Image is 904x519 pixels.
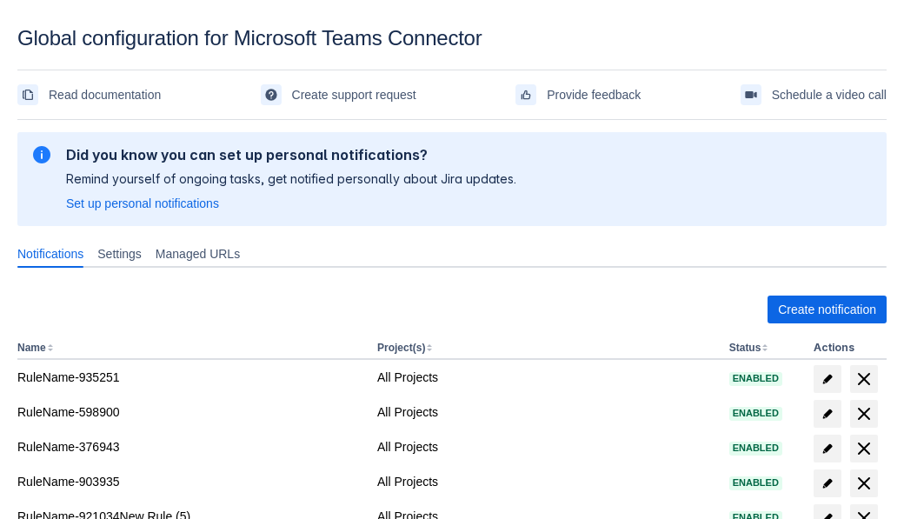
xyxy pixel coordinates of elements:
[821,407,834,421] span: edit
[854,438,874,459] span: delete
[17,438,363,456] div: RuleName-376943
[17,245,83,263] span: Notifications
[821,476,834,490] span: edit
[729,409,782,418] span: Enabled
[729,374,782,383] span: Enabled
[547,81,641,109] span: Provide feedback
[377,369,715,386] div: All Projects
[729,342,761,354] button: Status
[854,403,874,424] span: delete
[768,296,887,323] button: Create notification
[31,144,52,165] span: information
[261,81,416,109] a: Create support request
[17,81,161,109] a: Read documentation
[377,403,715,421] div: All Projects
[807,337,887,360] th: Actions
[519,88,533,102] span: feedback
[49,81,161,109] span: Read documentation
[17,26,887,50] div: Global configuration for Microsoft Teams Connector
[821,372,834,386] span: edit
[377,342,425,354] button: Project(s)
[17,403,363,421] div: RuleName-598900
[66,170,516,188] p: Remind yourself of ongoing tasks, get notified personally about Jira updates.
[66,146,516,163] h2: Did you know you can set up personal notifications?
[854,473,874,494] span: delete
[21,88,35,102] span: documentation
[66,195,219,212] a: Set up personal notifications
[156,245,240,263] span: Managed URLs
[17,473,363,490] div: RuleName-903935
[741,81,887,109] a: Schedule a video call
[377,438,715,456] div: All Projects
[292,81,416,109] span: Create support request
[377,473,715,490] div: All Projects
[515,81,641,109] a: Provide feedback
[17,369,363,386] div: RuleName-935251
[854,369,874,389] span: delete
[772,81,887,109] span: Schedule a video call
[744,88,758,102] span: videoCall
[264,88,278,102] span: support
[729,478,782,488] span: Enabled
[821,442,834,456] span: edit
[729,443,782,453] span: Enabled
[17,342,46,354] button: Name
[778,296,876,323] span: Create notification
[97,245,142,263] span: Settings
